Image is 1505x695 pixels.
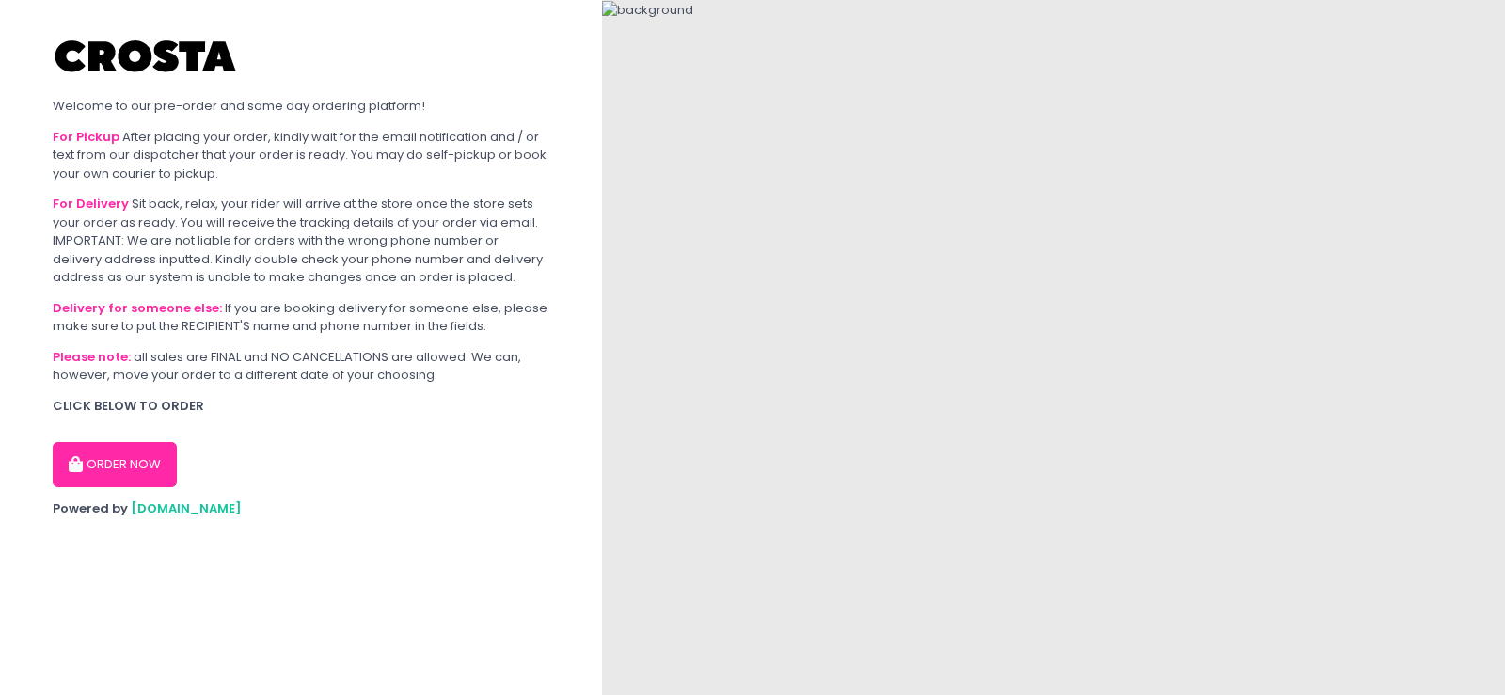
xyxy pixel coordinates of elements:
div: all sales are FINAL and NO CANCELLATIONS are allowed. We can, however, move your order to a diffe... [53,348,549,385]
b: For Delivery [53,195,129,213]
div: Sit back, relax, your rider will arrive at the store once the store sets your order as ready. You... [53,195,549,287]
img: background [602,1,693,20]
b: For Pickup [53,128,119,146]
div: Welcome to our pre-order and same day ordering platform! [53,97,549,116]
button: ORDER NOW [53,442,177,487]
a: [DOMAIN_NAME] [131,499,242,517]
div: After placing your order, kindly wait for the email notification and / or text from our dispatche... [53,128,549,183]
div: If you are booking delivery for someone else, please make sure to put the RECIPIENT'S name and ph... [53,299,549,336]
div: CLICK BELOW TO ORDER [53,397,549,416]
img: Crosta Pizzeria [53,28,241,85]
b: Delivery for someone else: [53,299,222,317]
div: Powered by [53,499,549,518]
b: Please note: [53,348,131,366]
